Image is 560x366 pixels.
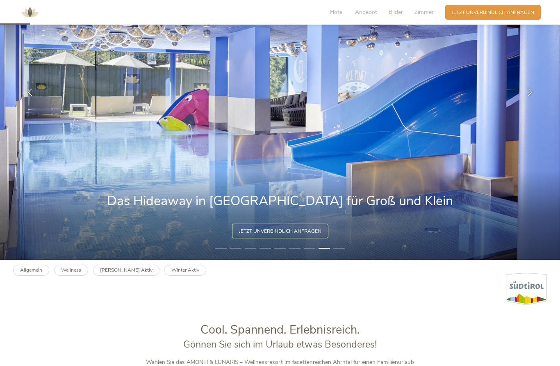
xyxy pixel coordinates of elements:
[355,8,377,16] span: Angebot
[330,8,344,16] span: Hotel
[239,228,321,235] span: Jetzt unverbindlich anfragen
[200,322,360,338] span: Cool. Spannend. Erlebnisreich.
[54,265,88,276] a: Wellness
[171,267,199,273] b: Winter Aktiv
[452,9,534,16] span: Jetzt unverbindlich anfragen
[61,267,81,273] b: Wellness
[183,338,377,351] span: Gönnen Sie sich im Urlaub etwas Besonderes!
[389,8,403,16] span: Bilder
[414,8,434,16] span: Zimmer
[100,267,153,273] b: [PERSON_NAME] Aktiv
[506,273,547,305] img: Südtirol
[13,265,49,276] a: Allgemein
[93,265,159,276] a: [PERSON_NAME] Aktiv
[164,265,206,276] a: Winter Aktiv
[20,267,42,273] b: Allgemein
[18,10,42,14] a: AMONTI & LUNARIS Wellnessresort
